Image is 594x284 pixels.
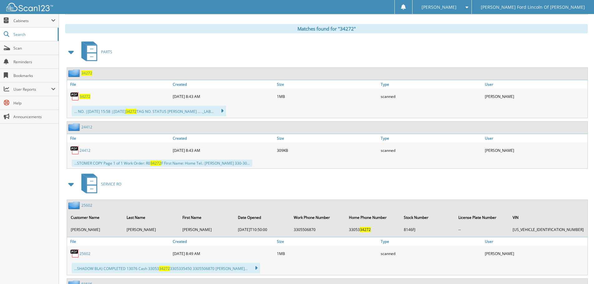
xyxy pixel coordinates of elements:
span: Announcements [13,114,56,119]
span: 34272 [159,266,170,271]
div: [PERSON_NAME] [483,247,587,260]
th: Stock Number [401,211,454,224]
span: Reminders [13,59,56,65]
span: SERVICE RO [101,181,121,187]
th: Work Phone Number [291,211,345,224]
a: 25602 [81,203,92,208]
a: File [67,237,171,246]
a: SERVICE RO [78,172,121,196]
a: Type [379,134,483,142]
a: 24412 [81,124,92,130]
a: File [67,80,171,89]
td: 3305506870 [291,224,345,235]
div: ... NO. |[DATE] 15:58 |[DATE] TAG NO. STATUS [PERSON_NAME] ... ._LAB... [72,106,226,116]
td: [US_VEHICLE_IDENTIFICATION_NUMBER] [509,224,587,235]
span: Help [13,100,56,106]
span: [PERSON_NAME] Ford Lincoln Of [PERSON_NAME] [481,5,585,9]
div: [PERSON_NAME] [483,90,587,103]
div: ...SHADOW BLA) COMPLETED 13076 Cash 33053 3305335450 3305506870 [PERSON_NAME]... [72,263,260,273]
img: folder2.png [68,201,81,209]
td: 8146FJ [401,224,454,235]
a: User [483,237,587,246]
th: VIN [509,211,587,224]
th: Date Opened [235,211,290,224]
span: Bookmarks [13,73,56,78]
img: scan123-logo-white.svg [6,3,53,11]
div: Matches found for "34272" [65,24,588,33]
a: Created [171,80,275,89]
span: User Reports [13,87,51,92]
td: [DATE]T10:50:00 [235,224,290,235]
a: Created [171,134,275,142]
th: Customer Name [68,211,123,224]
span: PARTS [101,49,112,55]
th: Home Phone Number [346,211,400,224]
div: [DATE] 8:43 AM [171,90,275,103]
span: Scan [13,46,56,51]
div: scanned [379,247,483,260]
th: License Plate Number [455,211,509,224]
img: folder2.png [68,123,81,131]
th: Last Name [123,211,179,224]
a: Size [275,134,379,142]
td: [PERSON_NAME] [68,224,123,235]
a: Type [379,80,483,89]
span: Cabinets [13,18,51,23]
th: First Name [179,211,234,224]
a: 34272 [80,94,90,99]
img: folder2.png [68,69,81,77]
span: 34272 [360,227,371,232]
iframe: Chat Widget [563,254,594,284]
td: 33053 [346,224,400,235]
div: scanned [379,144,483,156]
span: Search [13,32,55,37]
a: File [67,134,171,142]
div: [DATE] 8:49 AM [171,247,275,260]
div: [PERSON_NAME] [483,144,587,156]
div: ...STOMER COPY Page 1 of 1 Work Order: R0 F First Name: Home Tel.: [PERSON_NAME] 330-30... [72,160,252,167]
a: 25602 [80,251,90,256]
img: PDF.png [70,249,80,258]
a: Type [379,237,483,246]
td: [PERSON_NAME] [179,224,234,235]
span: [PERSON_NAME] [422,5,456,9]
a: Created [171,237,275,246]
a: 24412 [80,148,90,153]
span: 34272 [126,109,137,114]
td: [PERSON_NAME] [123,224,179,235]
span: 34272 [150,161,161,166]
a: Size [275,80,379,89]
a: 34272 [81,70,92,76]
td: -- [455,224,509,235]
div: 309KB [275,144,379,156]
a: Size [275,237,379,246]
div: [DATE] 8:43 AM [171,144,275,156]
a: PARTS [78,40,112,64]
img: PDF.png [70,146,80,155]
div: scanned [379,90,483,103]
div: 1MB [275,247,379,260]
img: PDF.png [70,92,80,101]
a: User [483,134,587,142]
a: User [483,80,587,89]
div: 1MB [275,90,379,103]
